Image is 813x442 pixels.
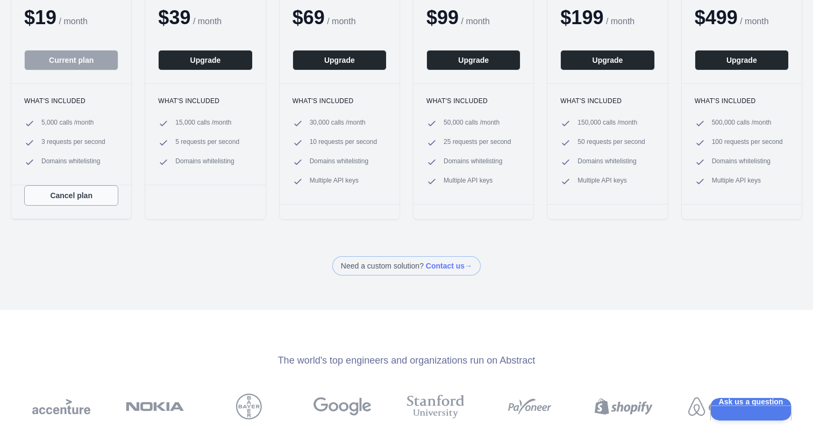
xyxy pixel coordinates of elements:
span: Multiple API keys [310,176,359,187]
span: Domains whitelisting [577,157,636,168]
span: Domains whitelisting [444,157,502,168]
iframe: Help Scout Beacon - Open [710,398,791,421]
span: Domains whitelisting [310,157,368,168]
span: Multiple API keys [444,176,493,187]
span: Multiple API keys [577,176,626,187]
